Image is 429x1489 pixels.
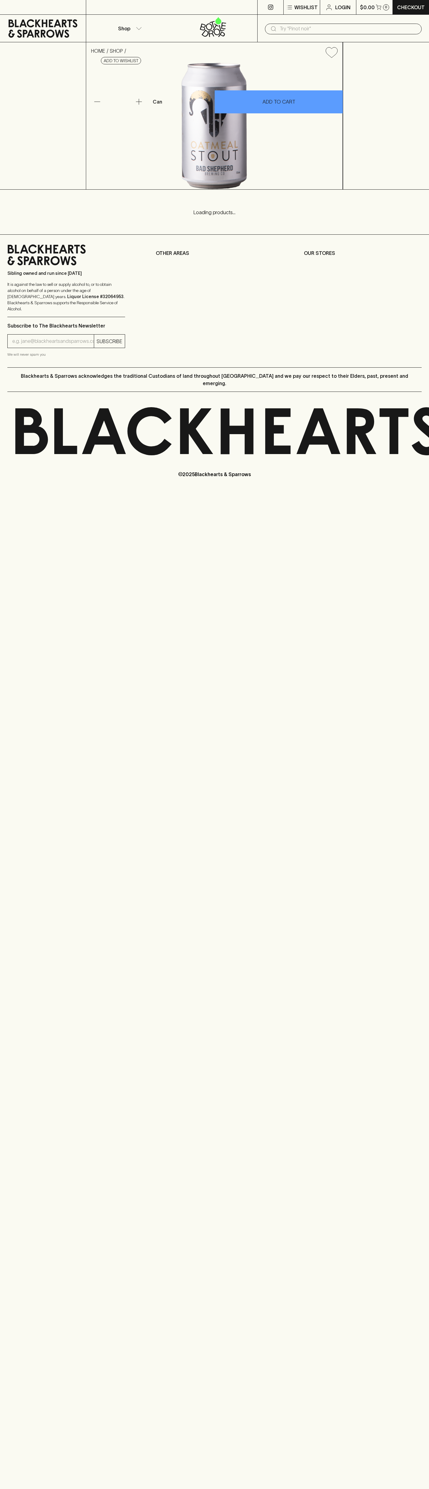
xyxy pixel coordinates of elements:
[7,270,125,276] p: Sibling owned and run since [DATE]
[97,338,122,345] p: SUBSCRIBE
[118,25,130,32] p: Shop
[91,48,105,54] a: HOME
[262,98,295,105] p: ADD TO CART
[294,4,318,11] p: Wishlist
[6,209,423,216] p: Loading products...
[335,4,350,11] p: Login
[385,6,387,9] p: 0
[215,90,343,113] button: ADD TO CART
[360,4,375,11] p: $0.00
[153,98,162,105] p: Can
[12,336,94,346] input: e.g. jane@blackheartsandsparrows.com.au
[397,4,425,11] p: Checkout
[12,372,417,387] p: Blackhearts & Sparrows acknowledges the traditional Custodians of land throughout [GEOGRAPHIC_DAT...
[323,45,340,60] button: Add to wishlist
[94,335,125,348] button: SUBSCRIBE
[150,96,214,108] div: Can
[7,351,125,358] p: We will never spam you
[86,63,343,189] img: 51338.png
[156,249,274,257] p: OTHER AREAS
[304,249,422,257] p: OUR STORES
[280,24,417,34] input: Try "Pinot noir"
[7,322,125,329] p: Subscribe to The Blackhearts Newsletter
[7,281,125,312] p: It is against the law to sell or supply alcohol to, or to obtain alcohol on behalf of a person un...
[86,4,91,11] p: ⠀
[67,294,124,299] strong: Liquor License #32064953
[86,15,172,42] button: Shop
[101,57,141,64] button: Add to wishlist
[110,48,123,54] a: SHOP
